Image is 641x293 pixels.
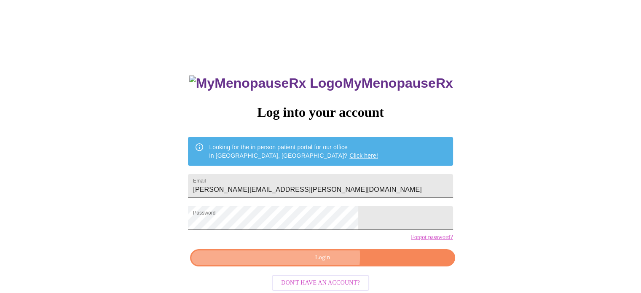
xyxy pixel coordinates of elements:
span: Don't have an account? [281,278,360,288]
a: Click here! [349,152,378,159]
h3: Log into your account [188,105,453,120]
img: MyMenopauseRx Logo [189,75,343,91]
button: Login [190,249,455,266]
span: Login [200,253,445,263]
h3: MyMenopauseRx [189,75,453,91]
div: Looking for the in person patient portal for our office in [GEOGRAPHIC_DATA], [GEOGRAPHIC_DATA]? [209,140,378,163]
button: Don't have an account? [272,275,369,291]
a: Don't have an account? [270,278,371,285]
a: Forgot password? [411,234,453,241]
